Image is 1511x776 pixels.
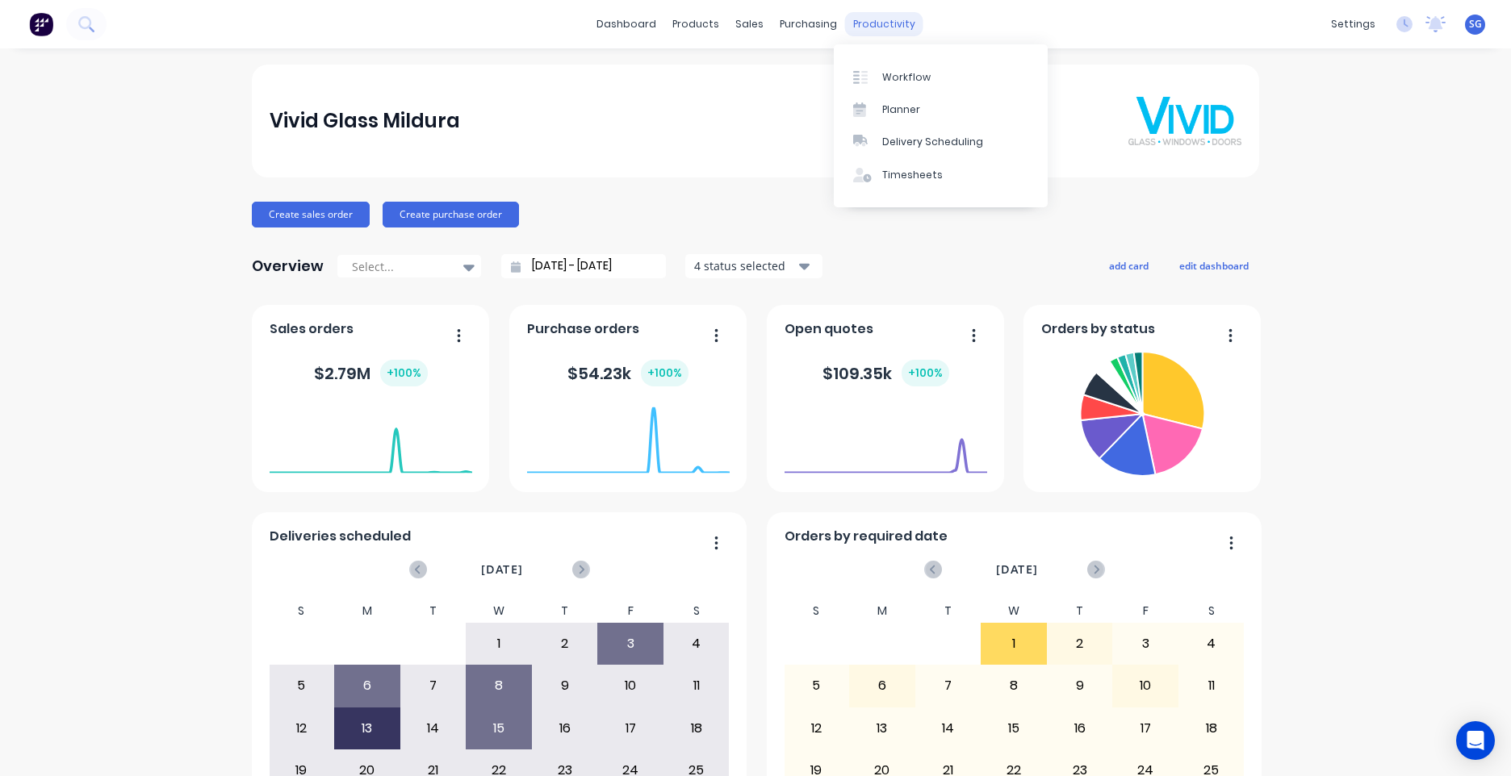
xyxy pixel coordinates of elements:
div: 8 [467,665,531,706]
div: T [400,599,467,623]
div: 17 [598,708,663,749]
div: F [597,599,663,623]
a: Workflow [834,60,1048,93]
button: 4 status selected [685,254,822,278]
div: 18 [1179,708,1244,749]
div: 5 [785,665,849,706]
div: $ 109.35k [822,360,949,386]
div: 4 status selected [694,257,796,274]
div: 7 [401,665,466,706]
span: Purchase orders [527,319,639,339]
button: add card [1099,255,1159,276]
div: + 100 % [902,360,949,386]
div: 16 [533,708,597,749]
div: 4 [1179,624,1244,664]
div: 15 [467,708,531,749]
div: F [1112,599,1178,623]
img: Vivid Glass Mildura [1128,97,1241,145]
div: + 100 % [380,360,428,386]
div: 6 [335,665,400,706]
div: T [915,599,982,623]
div: 16 [1048,708,1112,749]
div: 4 [664,624,729,664]
div: Planner [882,102,920,117]
a: Planner [834,94,1048,126]
div: productivity [845,12,923,36]
div: 9 [1048,665,1112,706]
div: products [664,12,727,36]
img: Factory [29,12,53,36]
div: T [1047,599,1113,623]
div: 9 [533,665,597,706]
div: Delivery Scheduling [882,135,983,149]
div: 14 [916,708,981,749]
div: 14 [401,708,466,749]
div: + 100 % [641,360,689,386]
div: purchasing [772,12,845,36]
div: Overview [252,250,324,282]
span: Open quotes [785,319,873,339]
span: Deliveries scheduled [270,527,411,546]
div: settings [1323,12,1383,36]
div: 3 [598,624,663,664]
div: M [334,599,400,623]
div: W [981,599,1047,623]
div: 10 [598,665,663,706]
span: [DATE] [481,561,523,578]
div: sales [727,12,772,36]
div: 1 [467,624,531,664]
span: SG [1469,17,1482,31]
div: M [849,599,915,623]
a: dashboard [588,12,664,36]
span: Sales orders [270,319,354,339]
div: 17 [1113,708,1178,749]
div: 2 [1048,624,1112,664]
div: 13 [335,708,400,749]
button: edit dashboard [1169,255,1259,276]
div: 1 [982,624,1046,664]
div: W [466,599,532,623]
div: Timesheets [882,168,943,182]
div: 2 [533,624,597,664]
div: 12 [785,708,849,749]
div: 13 [850,708,915,749]
div: 10 [1113,665,1178,706]
div: 5 [270,665,334,706]
div: S [1178,599,1245,623]
button: Create purchase order [383,202,519,227]
div: Vivid Glass Mildura [270,105,460,137]
div: S [269,599,335,623]
div: 11 [1179,665,1244,706]
div: 11 [664,665,729,706]
div: S [663,599,730,623]
div: 7 [916,665,981,706]
span: [DATE] [996,561,1038,578]
div: Open Intercom Messenger [1456,721,1495,760]
span: Orders by status [1041,319,1155,339]
div: 15 [982,708,1046,749]
div: 6 [850,665,915,706]
div: 18 [664,708,729,749]
div: T [532,599,598,623]
div: S [784,599,850,623]
div: $ 2.79M [314,360,428,386]
a: Timesheets [834,159,1048,191]
div: $ 54.23k [567,360,689,386]
a: Delivery Scheduling [834,126,1048,158]
div: 12 [270,708,334,749]
div: Workflow [882,70,931,85]
div: 3 [1113,624,1178,664]
button: Create sales order [252,202,370,227]
div: 8 [982,665,1046,706]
